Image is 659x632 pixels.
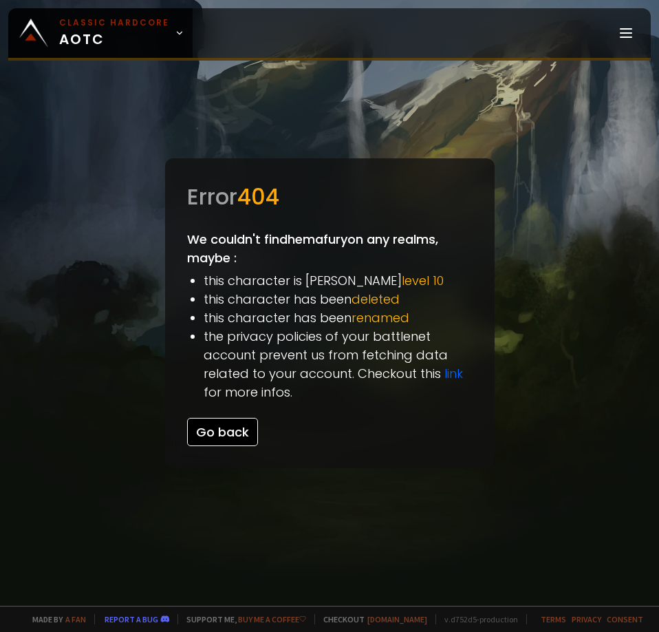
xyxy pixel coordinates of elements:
span: Support me, [177,614,306,624]
small: Classic Hardcore [59,17,169,29]
span: Checkout [314,614,427,624]
li: the privacy policies of your battlenet account prevent us from fetching data related to your acco... [204,327,473,401]
span: AOTC [59,17,169,50]
span: 404 [237,181,279,212]
a: a fan [65,614,86,624]
div: Error [187,180,473,213]
li: this character is [PERSON_NAME] [204,271,473,290]
span: renamed [352,309,409,326]
span: v. d752d5 - production [435,614,518,624]
li: this character has been [204,290,473,308]
a: link [444,365,463,382]
li: this character has been [204,308,473,327]
span: Made by [24,614,86,624]
a: Consent [607,614,643,624]
a: Classic HardcoreAOTC [8,8,193,58]
a: Go back [187,423,258,441]
a: Privacy [572,614,601,624]
a: Buy me a coffee [238,614,306,624]
span: level 10 [402,272,444,289]
span: deleted [352,291,400,308]
a: Terms [541,614,566,624]
button: Go back [187,418,258,446]
a: Report a bug [105,614,158,624]
div: We couldn't find hemafury on any realms, maybe : [165,158,495,468]
a: [DOMAIN_NAME] [367,614,427,624]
